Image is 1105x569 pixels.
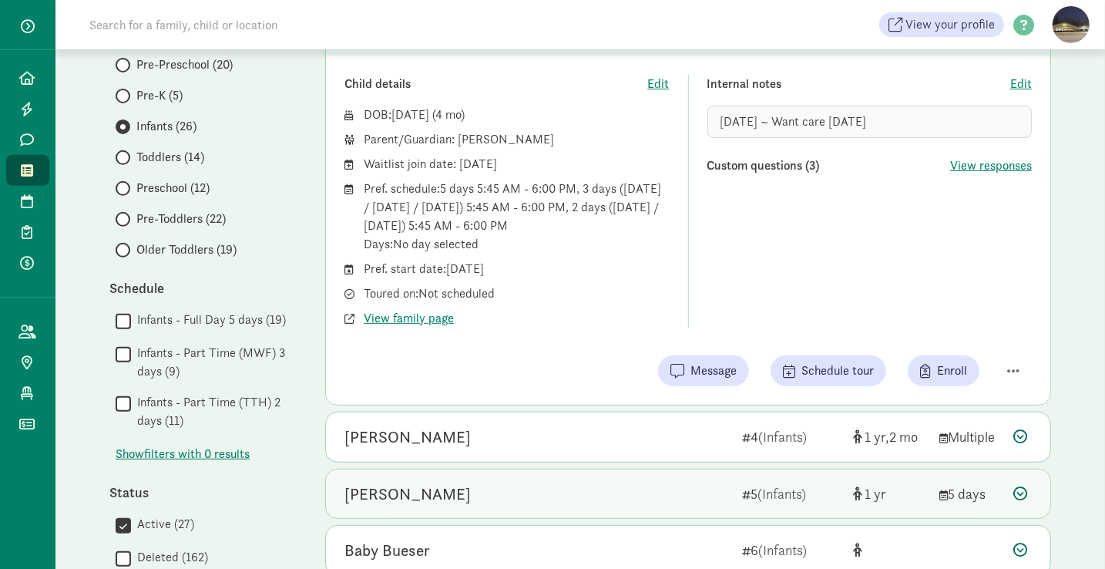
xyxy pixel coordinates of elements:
div: Internal notes [707,75,1011,93]
span: [DATE] [391,106,429,123]
div: 5 [742,483,841,504]
button: Schedule tour [771,355,886,386]
span: 2 [889,428,918,446]
button: View family page [364,309,454,328]
div: [object Object] [853,540,927,561]
span: Older Toddlers (19) [136,241,237,259]
button: Showfilters with 0 results [116,445,250,463]
div: Pref. start date: [DATE] [364,260,670,278]
div: 4 [742,426,841,447]
iframe: Chat Widget [1028,495,1105,569]
div: Schedule [109,278,294,298]
button: Message [658,355,749,386]
span: Enroll [937,362,967,380]
div: Toured on: Not scheduled [364,284,670,303]
span: Message [690,362,737,380]
label: Active (27) [131,515,194,534]
span: View your profile [905,15,995,34]
a: View your profile [879,12,1004,37]
div: Custom questions (3) [707,157,951,175]
span: 4 [435,106,461,123]
div: Child details [344,75,648,93]
span: (Infants) [757,485,806,503]
div: 5 days [939,483,1001,504]
span: Preschool (12) [136,179,210,197]
div: Nora Sauter [344,425,471,449]
div: [object Object] [853,426,927,447]
div: Multiple [939,426,1001,447]
input: Search for a family, child or location [80,9,512,40]
button: View responses [950,157,1032,175]
label: Deleted (162) [131,548,208,567]
label: Infants - Part Time (TTH) 2 days (11) [131,393,294,430]
button: Edit [648,75,670,93]
div: DOB: ( ) [364,106,670,124]
div: Baby Bueser [344,538,430,563]
div: Cully Sparks [344,482,471,507]
div: Parent/Guardian: [PERSON_NAME] [364,130,670,149]
span: Toddlers (14) [136,148,204,167]
div: Pref. schedule: 5 days 5:45 AM - 6:00 PM, 3 days ([DATE] / [DATE] / [DATE]) 5:45 AM - 6:00 PM, 2 ... [364,180,670,254]
div: [object Object] [853,483,927,504]
span: (Infants) [758,541,807,559]
label: Infants - Full Day 5 days (19) [131,311,286,329]
div: Waitlist join date: [DATE] [364,155,670,173]
button: Enroll [908,355,979,386]
span: [DATE] ~ Want care [DATE] [720,113,867,130]
span: 1 [865,428,889,446]
span: Pre-Toddlers (22) [136,210,226,228]
span: Show filters with 0 results [116,445,250,463]
span: Infants (26) [136,117,196,136]
div: 6 [742,540,841,561]
span: Pre-Preschool (20) [136,56,233,74]
span: Pre-K (5) [136,86,183,105]
span: 1 [865,485,886,503]
span: Schedule tour [801,362,874,380]
label: Infants - Part Time (MWF) 3 days (9) [131,344,294,381]
button: Edit [1010,75,1032,93]
div: Status [109,482,294,503]
span: (Infants) [758,428,807,446]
